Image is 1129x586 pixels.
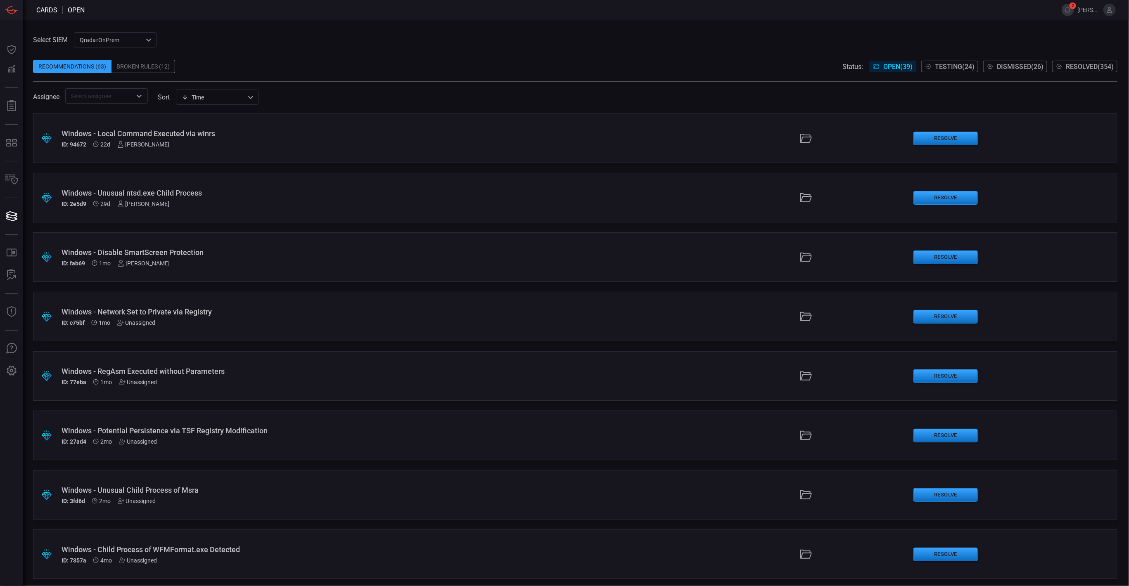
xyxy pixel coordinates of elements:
label: Select SIEM [33,36,68,44]
button: Resolve [913,250,978,264]
div: [PERSON_NAME] [117,141,170,148]
button: Resolve [913,132,978,145]
button: Resolved(354) [1052,61,1117,72]
button: Resolve [913,548,978,561]
span: Dismissed ( 26 ) [997,63,1044,71]
h5: ID: c75bf [62,319,85,326]
h5: ID: 27ad4 [62,438,86,445]
div: Windows - Network Set to Private via Registry [62,307,492,316]
span: [PERSON_NAME] [1077,7,1100,13]
span: Aug 13, 2025 7:00 AM [100,498,111,504]
div: Time [182,93,245,102]
h5: ID: 94672 [62,141,86,148]
h5: ID: 7357a [62,557,86,564]
h5: ID: 3fd6d [62,498,85,504]
span: Sep 01, 2025 7:21 AM [100,260,111,267]
span: 2 [1070,2,1076,9]
div: Broken Rules (12) [111,60,175,73]
button: Resolve [913,310,978,324]
button: Resolve [913,191,978,205]
span: Assignee [33,93,59,101]
button: 2 [1062,4,1074,16]
button: Dismissed(26) [983,61,1047,72]
h5: ID: 2e5d9 [62,201,86,207]
button: ALERT ANALYSIS [2,265,21,285]
span: Aug 25, 2025 3:17 AM [101,379,112,385]
div: Windows - Disable SmartScreen Protection [62,248,492,257]
button: Rule Catalog [2,243,21,263]
div: Unassigned [119,379,157,385]
button: Inventory [2,170,21,189]
button: Testing(24) [921,61,978,72]
button: Reports [2,96,21,116]
button: Preferences [2,361,21,381]
div: Recommendations (63) [33,60,111,73]
button: Resolve [913,369,978,383]
div: [PERSON_NAME] [118,260,170,267]
button: Resolve [913,488,978,502]
span: Status: [842,63,863,71]
div: Windows - Potential Persistence via TSF Registry Modification [62,426,492,435]
span: Aug 20, 2025 4:10 AM [101,438,112,445]
button: Resolve [913,429,978,442]
div: Windows - Child Process of WFMFormat.exe Detected [62,545,492,554]
h5: ID: fab69 [62,260,85,267]
span: Resolved ( 354 ) [1066,63,1114,71]
div: [PERSON_NAME] [117,201,170,207]
button: Threat Intelligence [2,302,21,322]
input: Select assignee [68,91,132,101]
button: MITRE - Detection Posture [2,133,21,153]
div: Unassigned [119,557,157,564]
span: Sep 07, 2025 3:49 AM [101,201,111,207]
p: QradarOnPrem [80,36,143,44]
div: Unassigned [118,498,156,504]
button: Open [133,90,145,102]
span: Cards [36,6,57,14]
div: Windows - Local Command Executed via winrs [62,129,492,138]
button: Open(39) [870,61,916,72]
span: Open ( 39 ) [883,63,913,71]
span: Sep 14, 2025 3:44 AM [101,141,111,148]
button: Ask Us A Question [2,339,21,359]
button: Detections [2,59,21,79]
div: Windows - Unusual ntsd.exe Child Process [62,189,492,197]
div: Windows - RegAsm Executed without Parameters [62,367,492,376]
span: Aug 25, 2025 3:17 AM [99,319,111,326]
div: Unassigned [117,319,156,326]
h5: ID: 77eba [62,379,86,385]
button: Cards [2,206,21,226]
button: Dashboard [2,40,21,59]
span: open [68,6,85,14]
span: Testing ( 24 ) [935,63,975,71]
label: sort [158,93,170,101]
div: Windows - Unusual Child Process of Msra [62,486,492,494]
div: Unassigned [119,438,157,445]
span: Jun 18, 2025 8:32 AM [101,557,112,564]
